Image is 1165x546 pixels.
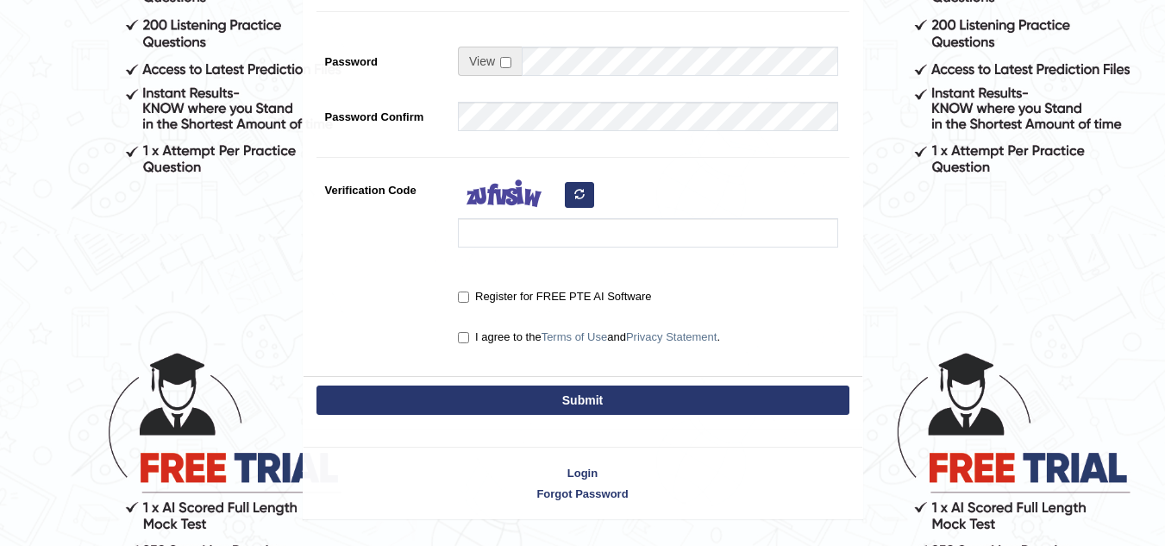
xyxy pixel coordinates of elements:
a: Privacy Statement [626,330,717,343]
label: Password Confirm [316,102,450,125]
a: Login [304,465,862,481]
a: Forgot Password [304,486,862,502]
a: Terms of Use [542,330,608,343]
label: Password [316,47,450,70]
label: I agree to the and . [458,329,720,346]
input: Register for FREE PTE AI Software [458,292,469,303]
label: Verification Code [316,175,450,198]
input: I agree to theTerms of UseandPrivacy Statement. [458,332,469,343]
button: Submit [316,386,849,415]
label: Register for FREE PTE AI Software [458,288,651,305]
input: Show/Hide Password [500,57,511,68]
